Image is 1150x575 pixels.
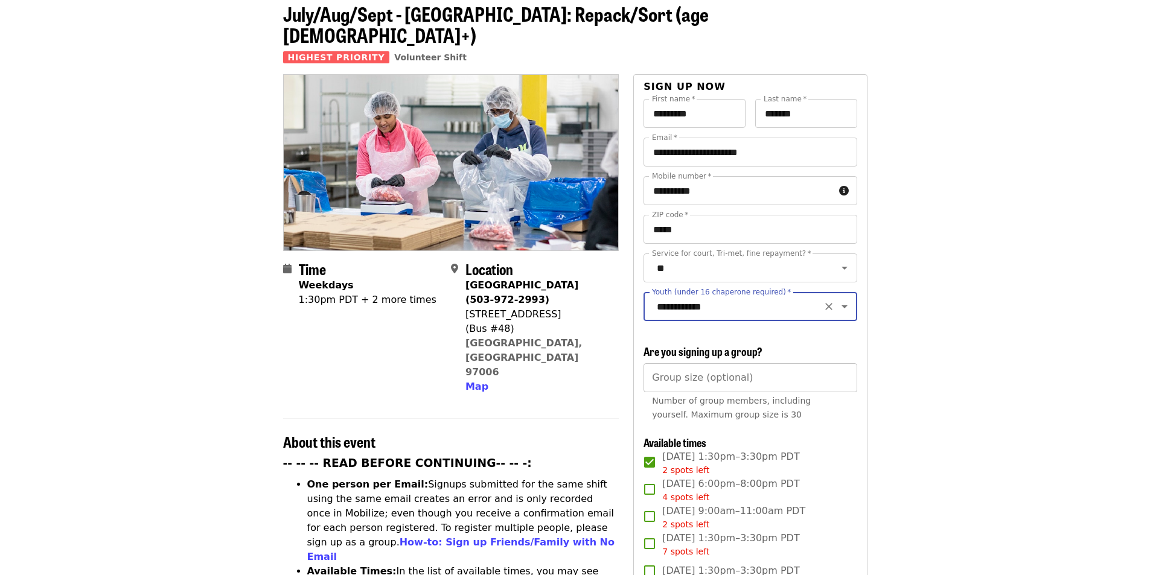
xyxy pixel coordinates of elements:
[839,185,849,197] i: circle-info icon
[307,477,619,564] li: Signups submitted for the same shift using the same email creates an error and is only recorded o...
[283,457,532,469] strong: -- -- -- READ BEFORE CONTINUING-- -- -:
[465,322,609,336] div: (Bus #48)
[465,381,488,392] span: Map
[465,307,609,322] div: [STREET_ADDRESS]
[820,298,837,315] button: Clear
[307,478,429,490] strong: One person per Email:
[836,298,853,315] button: Open
[662,519,709,529] span: 2 spots left
[394,52,467,62] a: Volunteer Shift
[451,263,458,275] i: map-marker-alt icon
[299,258,326,279] span: Time
[644,343,762,359] span: Are you signing up a group?
[662,531,799,558] span: [DATE] 1:30pm–3:30pm PDT
[764,95,807,103] label: Last name
[652,288,791,296] label: Youth (under 16 chaperone required)
[299,293,436,307] div: 1:30pm PDT + 2 more times
[662,450,799,477] span: [DATE] 1:30pm–3:30pm PDT
[299,279,354,291] strong: Weekdays
[283,431,375,452] span: About this event
[662,547,709,556] span: 7 spots left
[465,258,513,279] span: Location
[836,259,853,276] button: Open
[465,337,583,378] a: [GEOGRAPHIC_DATA], [GEOGRAPHIC_DATA] 97006
[644,138,857,167] input: Email
[284,75,619,250] img: July/Aug/Sept - Beaverton: Repack/Sort (age 10+) organized by Oregon Food Bank
[644,215,857,244] input: ZIP code
[644,363,857,392] input: [object Object]
[662,477,799,504] span: [DATE] 6:00pm–8:00pm PDT
[652,396,811,419] span: Number of group members, including yourself. Maximum group size is 30
[644,81,726,92] span: Sign up now
[652,250,811,257] label: Service for court, Tri-met, fine repayment?
[283,263,292,275] i: calendar icon
[652,173,711,180] label: Mobile number
[652,211,688,218] label: ZIP code
[644,176,834,205] input: Mobile number
[662,492,709,502] span: 4 spots left
[465,279,578,305] strong: [GEOGRAPHIC_DATA] (503-972-2993)
[465,380,488,394] button: Map
[662,465,709,475] span: 2 spots left
[283,51,390,63] span: Highest Priority
[662,504,805,531] span: [DATE] 9:00am–11:00am PDT
[652,95,695,103] label: First name
[755,99,857,128] input: Last name
[307,536,615,562] a: How-to: Sign up Friends/Family with No Email
[652,134,677,141] label: Email
[644,99,746,128] input: First name
[644,434,706,450] span: Available times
